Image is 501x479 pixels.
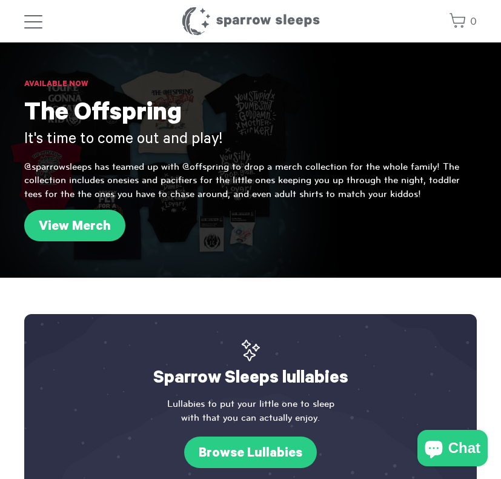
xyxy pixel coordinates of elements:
[48,411,453,424] span: with that you can actually enjoy.
[181,6,320,36] h1: Sparrow Sleeps
[449,9,477,35] a: 0
[24,130,477,151] h3: It's time to come out and play!
[24,210,125,241] a: View Merch
[48,338,453,391] h2: Sparrow Sleeps lullabies
[414,430,491,469] inbox-online-store-chat: Shopify online store chat
[48,397,453,424] p: Lullabies to put your little one to sleep
[24,160,477,201] p: @sparrowsleeps has teamed up with @offspring to drop a merch collection for the whole family! The...
[24,100,477,130] h1: The Offspring
[184,437,317,468] a: Browse Lullabies
[24,79,477,91] h6: Available Now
